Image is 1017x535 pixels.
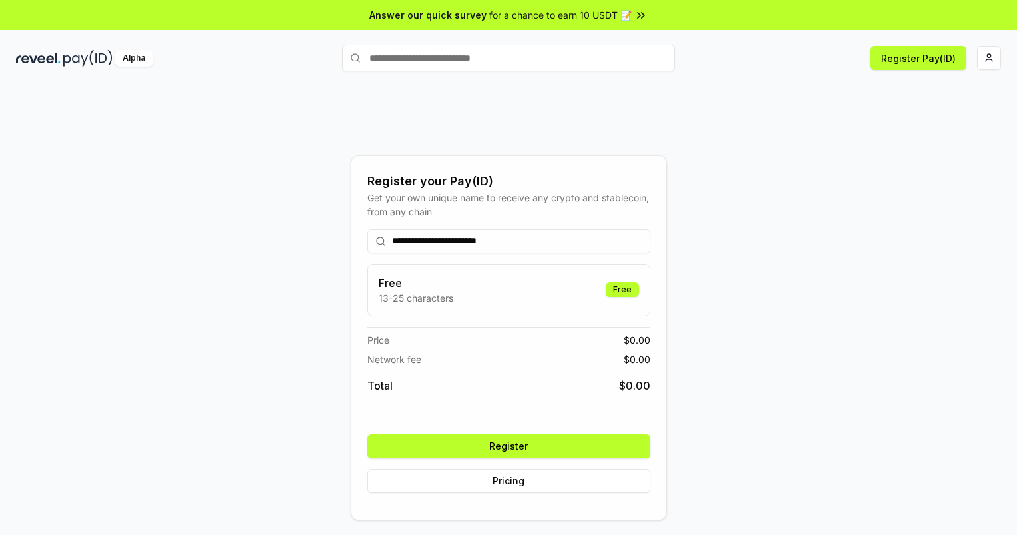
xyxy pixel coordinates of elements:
[367,434,650,458] button: Register
[379,291,453,305] p: 13-25 characters
[606,282,639,297] div: Free
[367,469,650,493] button: Pricing
[489,8,632,22] span: for a chance to earn 10 USDT 📝
[379,275,453,291] h3: Free
[624,333,650,347] span: $ 0.00
[367,333,389,347] span: Price
[369,8,487,22] span: Answer our quick survey
[619,378,650,394] span: $ 0.00
[63,50,113,67] img: pay_id
[367,191,650,219] div: Get your own unique name to receive any crypto and stablecoin, from any chain
[367,172,650,191] div: Register your Pay(ID)
[870,46,966,70] button: Register Pay(ID)
[16,50,61,67] img: reveel_dark
[367,352,421,366] span: Network fee
[115,50,153,67] div: Alpha
[624,352,650,366] span: $ 0.00
[367,378,393,394] span: Total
